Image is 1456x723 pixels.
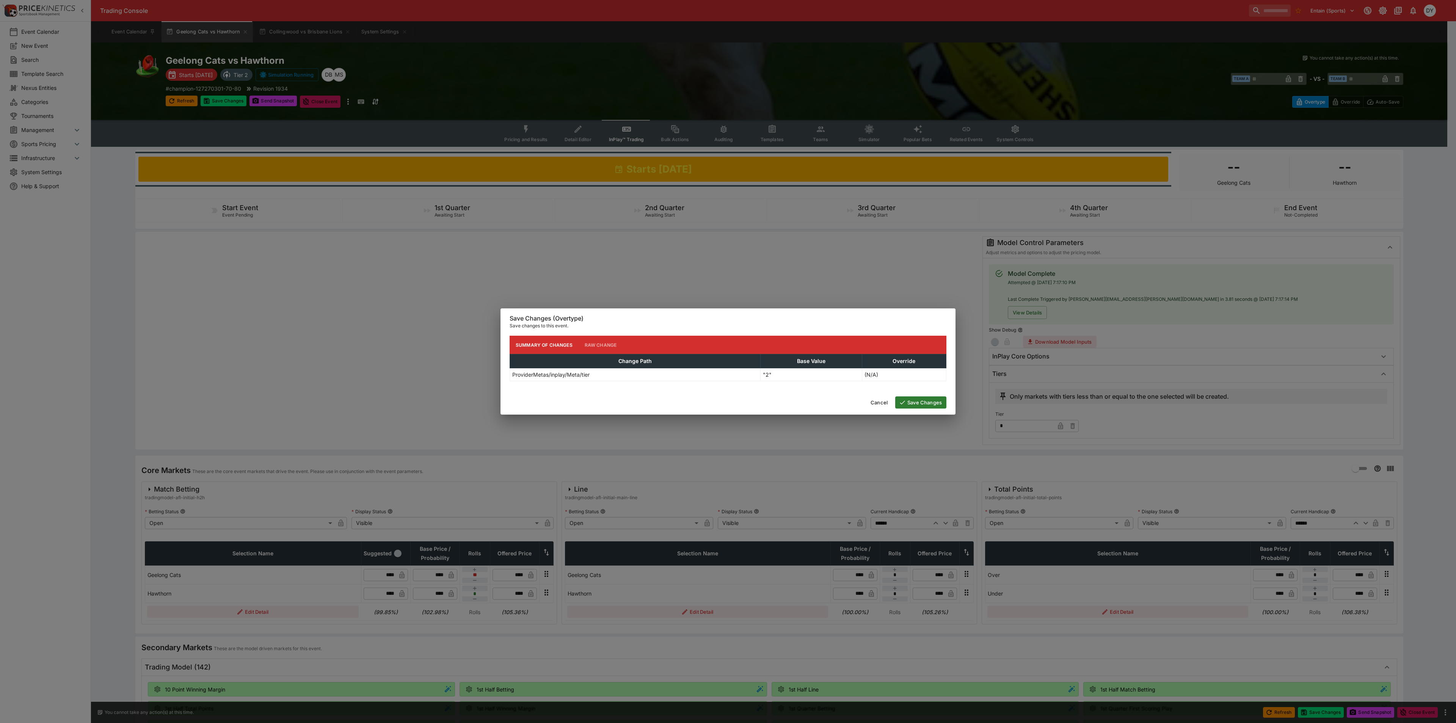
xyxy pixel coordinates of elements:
button: Summary of Changes [510,336,579,354]
button: Save Changes [895,396,946,409]
th: Base Value [760,354,862,368]
th: Change Path [510,354,761,368]
button: Cancel [866,396,892,409]
td: "2" [760,368,862,381]
button: Raw Change [579,336,623,354]
p: Save changes to this event. [510,322,946,330]
td: (N/A) [862,368,946,381]
th: Override [862,354,946,368]
p: ProviderMetas/inplay/Meta/tier [512,371,590,379]
h6: Save Changes (Overtype) [510,314,946,322]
